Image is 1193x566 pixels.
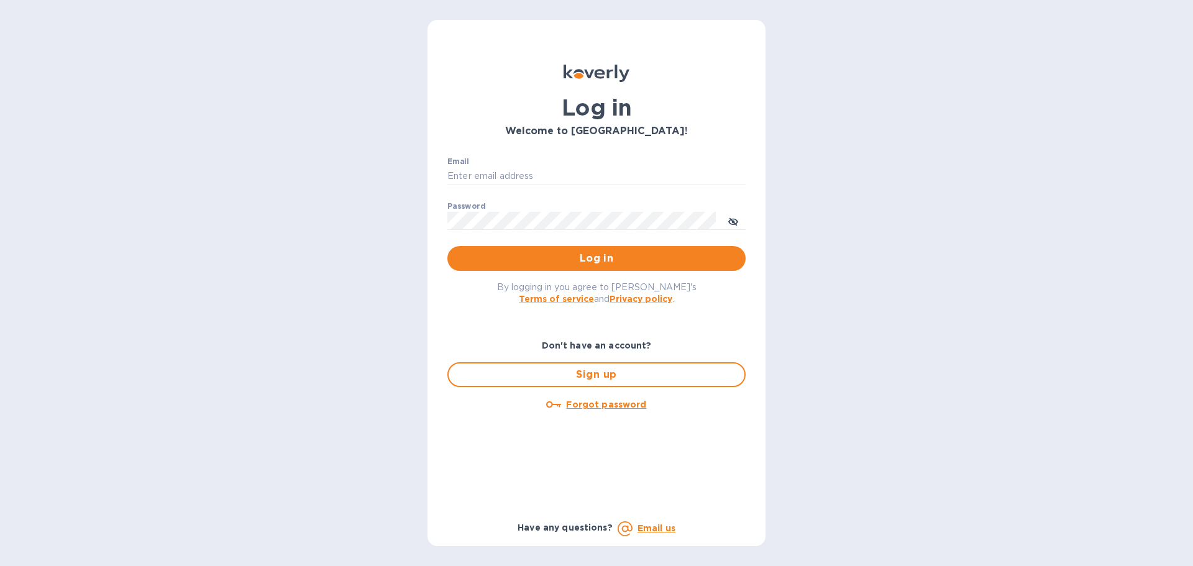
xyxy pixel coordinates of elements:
[447,126,746,137] h3: Welcome to [GEOGRAPHIC_DATA]!
[457,251,736,266] span: Log in
[447,158,469,165] label: Email
[542,340,652,350] b: Don't have an account?
[447,246,746,271] button: Log in
[447,362,746,387] button: Sign up
[447,167,746,186] input: Enter email address
[447,94,746,121] h1: Log in
[566,399,646,409] u: Forgot password
[610,294,672,304] a: Privacy policy
[459,367,734,382] span: Sign up
[497,282,697,304] span: By logging in you agree to [PERSON_NAME]'s and .
[564,65,629,82] img: Koverly
[447,203,485,210] label: Password
[518,523,613,532] b: Have any questions?
[721,208,746,233] button: toggle password visibility
[519,294,594,304] a: Terms of service
[638,523,675,533] a: Email us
